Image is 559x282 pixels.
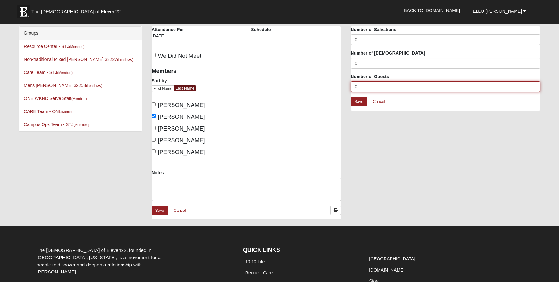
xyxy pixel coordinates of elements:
[399,3,465,18] a: Back to [DOMAIN_NAME]
[71,97,87,101] small: (Member )
[152,77,167,84] label: Sort by
[152,85,174,92] a: First Name
[158,114,205,120] span: [PERSON_NAME]
[245,259,265,264] a: 10:10 Life
[24,122,89,127] a: Campus Ops Team - STJ(Member )
[24,83,102,88] a: Mens [PERSON_NAME] 32258(Leader)
[152,102,156,106] input: [PERSON_NAME]
[152,149,156,153] input: [PERSON_NAME]
[152,138,156,142] input: [PERSON_NAME]
[251,26,271,33] label: Schedule
[369,267,404,272] a: [DOMAIN_NAME]
[351,73,389,80] label: Number of Guests
[152,114,156,118] input: [PERSON_NAME]
[152,26,184,33] label: Attendance For
[24,109,76,114] a: CARE Team - ONL(Member )
[465,3,531,19] a: Hello [PERSON_NAME]
[369,256,415,261] a: [GEOGRAPHIC_DATA]
[152,206,168,215] a: Save
[74,123,89,127] small: (Member )
[158,137,205,144] span: [PERSON_NAME]
[61,110,76,114] small: (Member )
[57,71,73,75] small: (Member )
[470,9,522,14] span: Hello [PERSON_NAME]
[24,44,85,49] a: Resource Center - STJ(Member )
[158,125,205,132] span: [PERSON_NAME]
[24,57,133,62] a: Non-traditional Mixed [PERSON_NAME] 32227(Leader)
[86,84,102,88] small: (Leader )
[14,2,141,18] a: The [DEMOGRAPHIC_DATA] of Eleven22
[117,58,133,62] small: (Leader )
[158,102,205,108] span: [PERSON_NAME]
[169,206,190,216] a: Cancel
[369,97,389,107] a: Cancel
[17,5,30,18] img: Eleven22 logo
[330,206,341,215] a: Print Attendance Roster
[152,170,164,176] label: Notes
[351,50,425,56] label: Number of [DEMOGRAPHIC_DATA]
[152,126,156,130] input: [PERSON_NAME]
[152,33,192,44] div: [DATE]
[158,53,201,59] span: We Did Not Meet
[69,45,84,49] small: (Member )
[351,97,367,106] a: Save
[24,70,73,75] a: Care Team - STJ(Member )
[243,247,357,254] h4: QUICK LINKS
[158,149,205,155] span: [PERSON_NAME]
[152,68,242,75] h4: Members
[351,26,396,33] label: Number of Salvations
[152,53,156,57] input: We Did Not Meet
[24,96,87,101] a: ONE WKND Serve Staff(Member )
[19,27,141,40] div: Groups
[174,85,196,91] a: Last Name
[31,9,121,15] span: The [DEMOGRAPHIC_DATA] of Eleven22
